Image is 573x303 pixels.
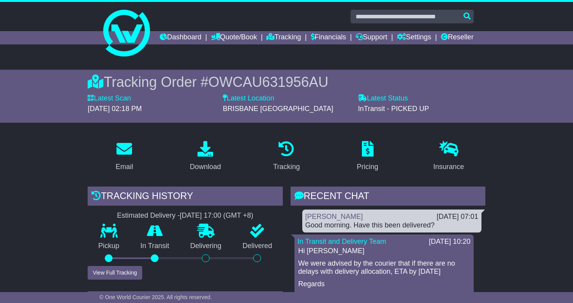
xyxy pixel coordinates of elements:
p: Pickup [88,242,130,250]
a: Insurance [428,138,469,175]
div: Good morning. Have this been delivered? [305,221,478,230]
div: [DATE] 10:20 [429,238,471,246]
div: Estimated Delivery - [88,211,282,220]
a: Settings [397,31,431,44]
div: Pricing [357,162,378,172]
p: In Transit [130,242,180,250]
p: Hi [PERSON_NAME] [298,247,470,255]
a: Reseller [441,31,474,44]
span: © One World Courier 2025. All rights reserved. [99,294,212,300]
a: Tracking [266,31,301,44]
p: Delivered [232,242,282,250]
a: Download [185,138,226,175]
span: BRISBANE [GEOGRAPHIC_DATA] [223,105,333,113]
div: Insurance [433,162,464,172]
label: Latest Scan [88,94,131,103]
label: Latest Status [358,94,408,103]
a: Dashboard [160,31,201,44]
a: Tracking [268,138,305,175]
p: Delivering [180,242,232,250]
a: Support [356,31,387,44]
a: Pricing [352,138,383,175]
div: Download [190,162,221,172]
div: Tracking history [88,187,282,208]
button: View Full Tracking [88,266,142,280]
span: [DATE] 02:18 PM [88,105,142,113]
div: Tracking [273,162,300,172]
div: [DATE] 07:01 [437,213,478,221]
a: Quote/Book [211,31,257,44]
p: Regards [298,280,470,289]
a: Financials [311,31,346,44]
a: Email [111,138,138,175]
div: Tracking Order # [88,74,485,90]
span: InTransit - PICKED UP [358,105,429,113]
label: Latest Location [223,94,274,103]
div: Email [116,162,133,172]
a: [PERSON_NAME] [305,213,363,220]
a: In Transit and Delivery Team [298,238,386,245]
p: We were advised by the courier that if there are no delays with delivery allocation, ETA by [DATE] [298,259,470,276]
div: RECENT CHAT [291,187,485,208]
span: OWCAU631956AU [208,74,328,90]
div: [DATE] 17:00 (GMT +8) [180,211,253,220]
